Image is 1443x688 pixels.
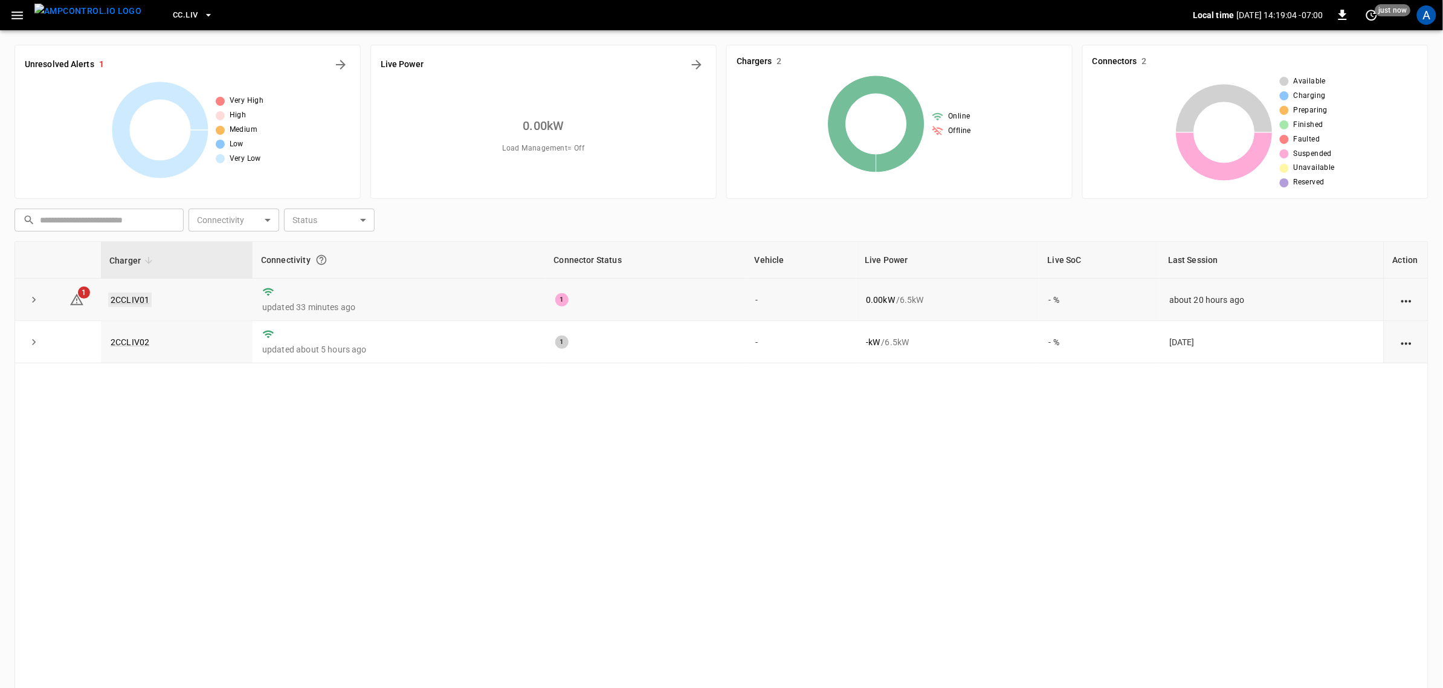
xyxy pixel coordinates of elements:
td: - % [1039,321,1160,363]
span: High [230,109,247,122]
h6: 2 [777,55,782,68]
span: Very High [230,95,264,107]
span: Reserved [1294,177,1325,189]
th: Vehicle [746,242,856,279]
p: [DATE] 14:19:04 -07:00 [1237,9,1323,21]
td: about 20 hours ago [1160,279,1384,321]
p: 0.00 kW [866,294,895,306]
h6: 1 [99,58,104,71]
a: 2CCLIV02 [111,337,149,347]
div: Connectivity [261,249,537,271]
span: Suspended [1294,148,1332,160]
p: - kW [866,336,880,348]
p: updated about 5 hours ago [262,343,536,355]
th: Last Session [1160,242,1384,279]
h6: Connectors [1093,55,1137,68]
button: CC.LIV [168,4,218,27]
span: just now [1375,4,1411,16]
button: Connection between the charger and our software. [311,249,332,271]
p: Local time [1193,9,1235,21]
div: profile-icon [1417,5,1436,25]
span: Online [949,111,970,123]
span: Load Management = Off [502,143,584,155]
h6: 0.00 kW [523,116,564,135]
div: action cell options [1399,294,1414,306]
span: Very Low [230,153,261,165]
th: Live SoC [1039,242,1160,279]
td: - [746,279,856,321]
div: 1 [555,336,569,349]
span: Medium [230,124,257,136]
td: - [746,321,856,363]
td: - % [1039,279,1160,321]
span: CC.LIV [173,8,198,22]
h6: 2 [1142,55,1147,68]
span: Unavailable [1294,162,1335,174]
h6: Live Power [381,58,424,71]
h6: Chargers [737,55,772,68]
button: Energy Overview [687,55,706,74]
td: [DATE] [1160,321,1384,363]
span: Faulted [1294,134,1320,146]
th: Live Power [856,242,1039,279]
span: Charger [109,253,157,268]
span: Offline [949,125,972,137]
a: 2CCLIV01 [108,293,152,307]
span: Finished [1294,119,1323,131]
th: Action [1384,242,1428,279]
span: Charging [1294,90,1326,102]
p: updated 33 minutes ago [262,301,536,313]
div: / 6.5 kW [866,336,1030,348]
div: action cell options [1399,336,1414,348]
span: 1 [78,287,90,299]
h6: Unresolved Alerts [25,58,94,71]
button: All Alerts [331,55,350,74]
button: expand row [25,291,43,309]
span: Preparing [1294,105,1328,117]
div: / 6.5 kW [866,294,1030,306]
span: Available [1294,76,1326,88]
div: 1 [555,293,569,307]
span: Low [230,138,244,151]
button: expand row [25,333,43,351]
img: ampcontrol.io logo [34,4,141,19]
th: Connector Status [546,242,746,279]
a: 1 [69,294,84,303]
button: set refresh interval [1362,5,1381,25]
